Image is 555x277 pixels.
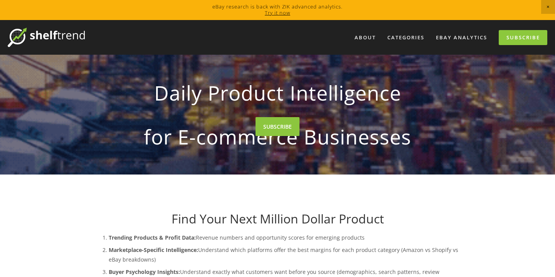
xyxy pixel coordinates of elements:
p: Revenue numbers and opportunity scores for emerging products [109,233,462,242]
h1: Find Your Next Million Dollar Product [93,212,462,226]
strong: Daily Product Intelligence [106,75,449,111]
img: ShelfTrend [8,28,85,47]
p: Understand which platforms offer the best margins for each product category (Amazon vs Shopify vs... [109,245,462,264]
div: Categories [382,31,429,44]
strong: Buyer Psychology Insights: [109,268,180,275]
a: eBay Analytics [431,31,492,44]
strong: for E-commerce Businesses [106,119,449,155]
a: Subscribe [499,30,547,45]
a: About [350,31,381,44]
a: SUBSCRIBE [256,117,299,136]
strong: Marketplace-Specific Intelligence: [109,246,198,253]
a: Try it now [265,9,290,16]
strong: Trending Products & Profit Data: [109,234,196,241]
